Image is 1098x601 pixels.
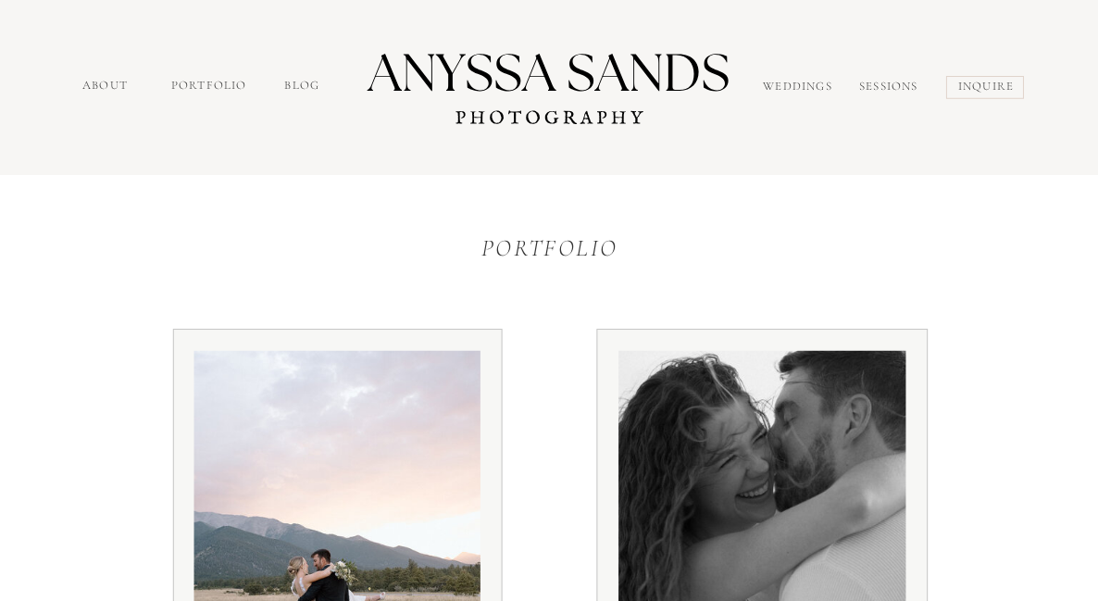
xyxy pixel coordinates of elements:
a: Weddings [763,78,840,99]
a: portfolio [171,77,250,98]
a: inquire [958,78,1017,99]
a: Blog [284,77,326,98]
a: about [82,77,132,98]
i: portfolio [481,233,618,262]
a: sessions [859,78,926,100]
